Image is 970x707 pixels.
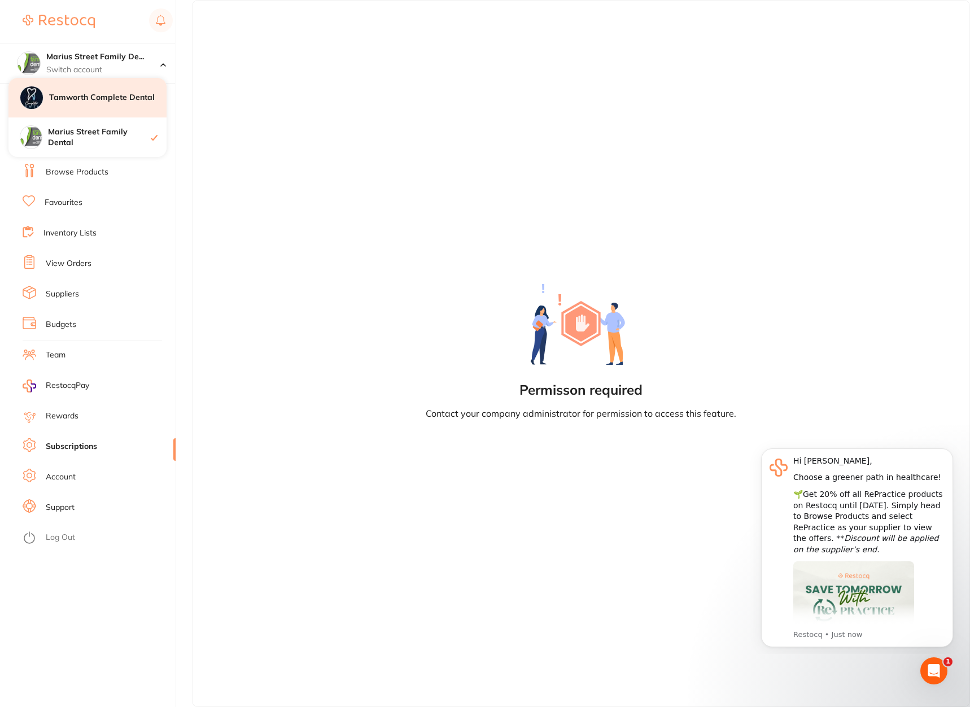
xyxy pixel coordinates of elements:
img: Marius Street Family Dental [20,126,42,147]
a: Budgets [46,319,76,330]
iframe: Intercom notifications message [744,438,970,654]
h4: Marius Street Family Dental [48,126,151,149]
img: Restocq Logo [23,15,95,28]
a: Restocq Logo [23,8,95,34]
a: Browse Products [46,167,108,178]
a: RestocqPay [23,379,89,392]
a: Rewards [46,411,78,422]
a: View Orders [46,258,91,269]
p: Switch account [46,64,160,76]
p: Contact your company administrator for permission to access this feature. [426,407,736,420]
h4: Marius Street Family Dental [46,51,160,63]
a: Account [46,472,76,483]
a: Favourites [45,197,82,208]
iframe: Intercom live chat [920,657,947,684]
img: RestocqPay [23,379,36,392]
h2: Permisson required [519,382,643,398]
a: Suppliers [46,289,79,300]
img: Marius Street Family Dental [18,52,40,75]
span: RestocqPay [46,380,89,391]
h4: Tamworth Complete Dental [49,92,167,103]
a: Support [46,502,75,513]
a: Inventory Lists [43,228,97,239]
a: Team [46,350,65,361]
span: 1 [943,657,952,666]
button: Log Out [23,529,172,547]
img: Tamworth Complete Dental [20,86,43,109]
a: Subscriptions [46,441,97,452]
a: Log Out [46,532,75,543]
